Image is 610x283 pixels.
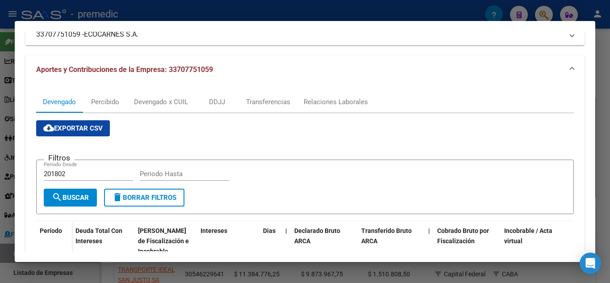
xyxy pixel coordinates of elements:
[44,153,75,163] h3: Filtros
[201,227,227,234] span: Intereses
[112,192,123,203] mat-icon: delete
[25,24,585,45] mat-expansion-panel-header: 33707751059 -ECOCARNES S.A.
[43,97,76,107] div: Devengado
[304,97,368,107] div: Relaciones Laborales
[428,227,430,234] span: |
[104,189,184,207] button: Borrar Filtros
[112,194,176,202] span: Borrar Filtros
[84,29,138,40] span: ECOCARNES S.A.
[434,221,501,261] datatable-header-cell: Cobrado Bruto por Fiscalización
[197,221,259,261] datatable-header-cell: Intereses
[40,227,62,234] span: Período
[134,97,188,107] div: Devengado x CUIL
[259,221,282,261] datatable-header-cell: Dias
[501,221,568,261] datatable-header-cell: Incobrable / Acta virtual
[36,221,72,259] datatable-header-cell: Período
[134,221,197,261] datatable-header-cell: Deuda Bruta Neto de Fiscalización e Incobrable
[36,29,563,40] mat-panel-title: 33707751059 -
[361,227,412,245] span: Transferido Bruto ARCA
[437,227,489,245] span: Cobrado Bruto por Fiscalización
[43,124,103,132] span: Exportar CSV
[75,227,122,245] span: Deuda Total Con Intereses
[209,97,225,107] div: DDJJ
[282,221,291,261] datatable-header-cell: |
[291,221,358,261] datatable-header-cell: Declarado Bruto ARCA
[358,221,425,261] datatable-header-cell: Transferido Bruto ARCA
[36,65,213,74] span: Aportes y Contribuciones de la Empresa: 33707751059
[263,227,276,234] span: Dias
[138,227,189,255] span: [PERSON_NAME] de Fiscalización e Incobrable
[36,120,110,136] button: Exportar CSV
[52,194,89,202] span: Buscar
[52,192,63,203] mat-icon: search
[25,55,585,84] mat-expansion-panel-header: Aportes y Contribuciones de la Empresa: 33707751059
[43,122,54,133] mat-icon: cloud_download
[504,227,552,245] span: Incobrable / Acta virtual
[91,97,119,107] div: Percibido
[580,253,601,274] div: Open Intercom Messenger
[246,97,290,107] div: Transferencias
[285,227,287,234] span: |
[72,221,134,261] datatable-header-cell: Deuda Total Con Intereses
[294,227,340,245] span: Declarado Bruto ARCA
[44,189,97,207] button: Buscar
[425,221,434,261] datatable-header-cell: |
